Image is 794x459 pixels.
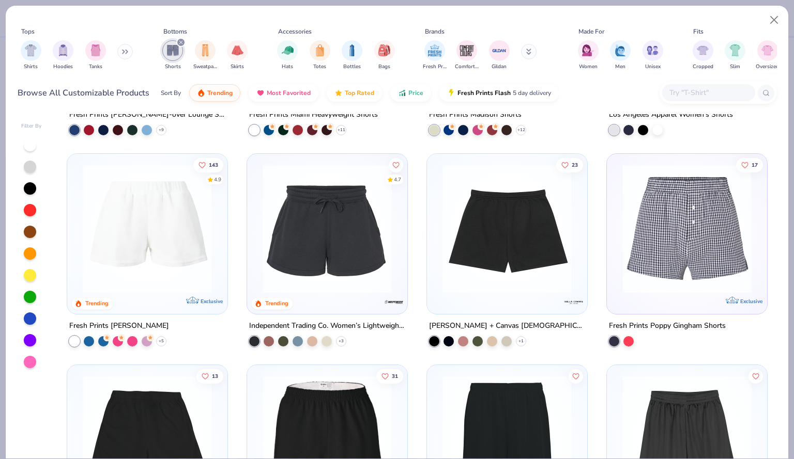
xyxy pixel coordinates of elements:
[749,369,763,383] button: Like
[518,338,524,344] span: + 1
[455,40,479,71] div: filter for Comfort Colors
[163,27,187,36] div: Bottoms
[314,44,326,56] img: Totes Image
[492,43,507,58] img: Gildan Image
[609,108,733,121] div: Los Angeles Apparel Women's Shorts
[437,164,577,293] img: 3ca48a71-abb5-40b7-a22d-da7277df8024
[617,164,757,293] img: 41689b58-f958-4f56-8a71-cfeb9903edbf
[517,127,525,133] span: + 12
[53,40,73,71] div: filter for Hoodies
[282,44,294,56] img: Hats Image
[492,63,507,71] span: Gildan
[725,40,745,71] button: filter button
[489,40,510,71] button: filter button
[752,162,758,167] span: 17
[693,40,713,71] div: filter for Cropped
[227,40,248,71] div: filter for Skirts
[197,369,224,383] button: Like
[730,63,740,71] span: Slim
[423,40,447,71] button: filter button
[201,297,223,304] span: Exclusive
[90,44,101,56] img: Tanks Image
[69,108,225,121] div: Fresh Prints [PERSON_NAME]-over Lounge Shorts
[21,40,41,71] div: filter for Shirts
[197,89,205,97] img: trending.gif
[167,44,179,56] img: Shorts Image
[427,43,442,58] img: Fresh Prints Image
[423,63,447,71] span: Fresh Prints
[697,44,709,56] img: Cropped Image
[394,176,401,183] div: 4.7
[78,164,217,293] img: e03c1d32-1478-43eb-b197-8e0c1ae2b0d4
[609,319,726,332] div: Fresh Prints Poppy Gingham Shorts
[53,40,73,71] button: filter button
[756,63,779,71] span: Oversized
[569,369,583,383] button: Like
[85,40,106,71] button: filter button
[765,10,784,30] button: Close
[429,108,522,121] div: Fresh Prints Madison Shorts
[610,40,631,71] div: filter for Men
[159,127,164,133] span: + 9
[455,40,479,71] button: filter button
[57,44,69,56] img: Hoodies Image
[346,44,358,56] img: Bottles Image
[21,122,42,130] div: Filter By
[345,89,374,97] span: Top Rated
[610,40,631,71] button: filter button
[282,63,293,71] span: Hats
[85,40,106,71] div: filter for Tanks
[338,127,345,133] span: + 11
[249,319,405,332] div: Independent Trading Co. Women’s Lightweight [US_STATE] Wave Wash Sweatshorts
[200,44,211,56] img: Sweatpants Image
[425,27,445,36] div: Brands
[25,44,37,56] img: Shirts Image
[189,84,240,102] button: Trending
[162,40,183,71] div: filter for Shorts
[645,63,661,71] span: Unisex
[334,89,343,97] img: TopRated.gif
[339,338,344,344] span: + 3
[227,40,248,71] button: filter button
[165,63,181,71] span: Shorts
[215,176,222,183] div: 4.9
[408,89,423,97] span: Price
[374,40,395,71] button: filter button
[376,369,403,383] button: Like
[194,157,224,172] button: Like
[447,89,455,97] img: flash.gif
[513,87,551,99] span: 5 day delivery
[374,40,395,71] div: filter for Bags
[378,44,390,56] img: Bags Image
[342,40,362,71] div: filter for Bottles
[278,27,312,36] div: Accessories
[257,164,397,293] img: d7c09eb8-b573-4a70-8e54-300b8a580557
[389,157,403,172] button: Like
[161,88,181,98] div: Sort By
[643,40,663,71] button: filter button
[207,89,233,97] span: Trending
[725,40,745,71] div: filter for Slim
[615,44,626,56] img: Men Image
[693,27,704,36] div: Fits
[615,63,625,71] span: Men
[761,44,773,56] img: Oversized Image
[18,87,149,99] div: Browse All Customizable Products
[162,40,183,71] button: filter button
[578,27,604,36] div: Made For
[267,89,311,97] span: Most Favorited
[668,87,748,99] input: Try "T-Shirt"
[384,291,404,312] img: Independent Trading Co. logo
[423,40,447,71] div: filter for Fresh Prints
[193,40,217,71] button: filter button
[193,63,217,71] span: Sweatpants
[392,373,398,378] span: 31
[729,44,741,56] img: Slim Image
[693,63,713,71] span: Cropped
[378,63,390,71] span: Bags
[756,40,779,71] div: filter for Oversized
[647,44,659,56] img: Unisex Image
[578,40,599,71] button: filter button
[457,89,511,97] span: Fresh Prints Flash
[576,164,716,293] img: bc96b491-0b73-4b19-a8fc-a836ae7a43fb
